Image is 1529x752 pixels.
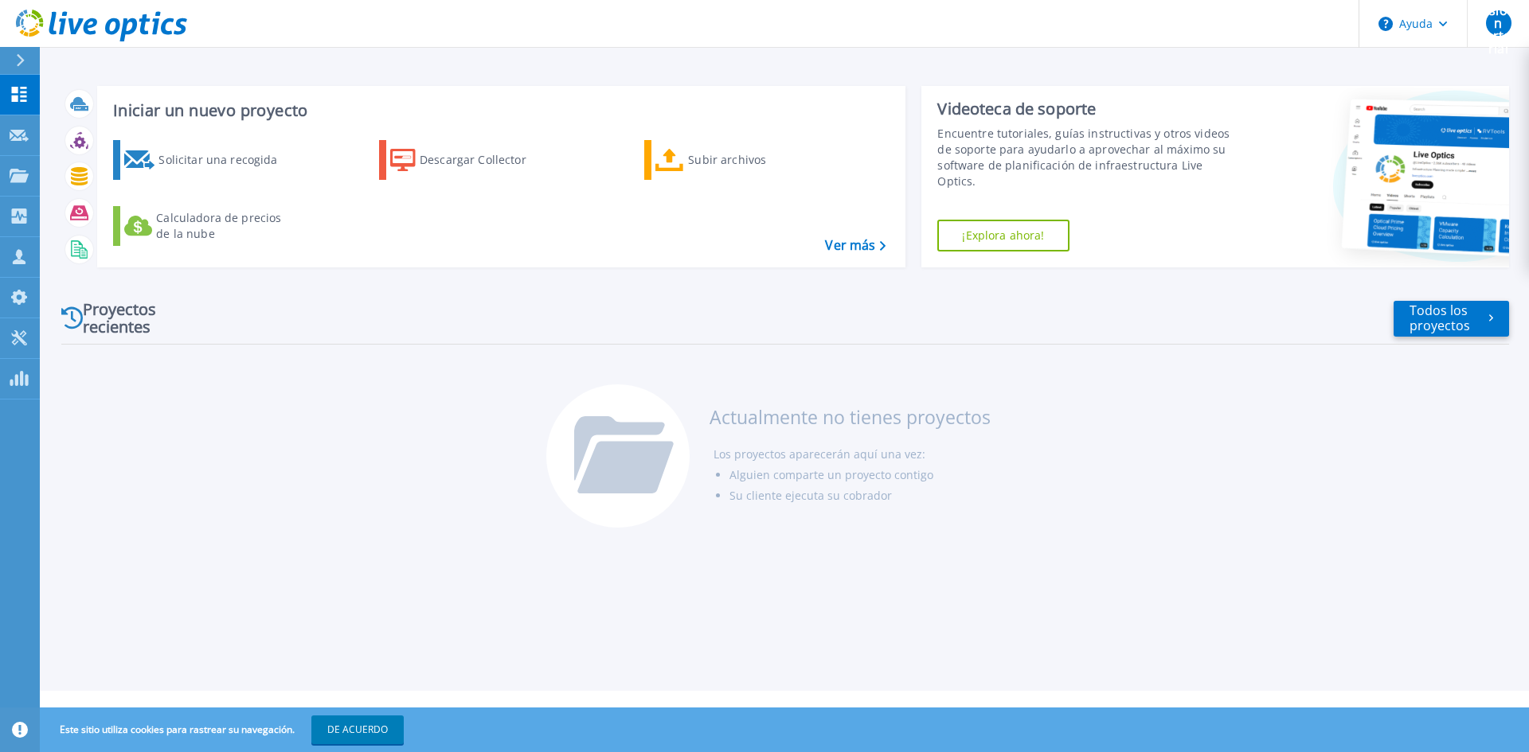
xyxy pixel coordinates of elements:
[1399,16,1433,31] font: Ayuda
[379,140,557,180] a: Descargar Collector
[937,98,1096,119] font: Videoteca de soporte
[158,152,277,167] font: Solicitar una recogida
[937,126,1230,189] font: Encuentre tutoriales, guías instructivas y otros videos de soporte para ayudarlo a aprovechar al ...
[311,715,404,744] button: DE ACUERDO
[825,236,875,254] font: Ver más
[60,723,295,736] font: Este sitio utiliza cookies para rastrear su navegación.
[714,446,925,462] font: Los proyectos aparecerán aquí una vez:
[1410,302,1470,334] font: Todos los proyectos
[937,220,1069,251] a: ¡Explora ahora!
[1394,301,1509,337] a: Todos los proyectos
[825,238,886,253] a: Ver más
[644,140,822,180] a: Subir archivos
[729,467,933,482] font: Alguien comparte un proyecto contigo
[327,723,388,736] font: DE ACUERDO
[688,152,766,167] font: Subir archivos
[710,404,991,430] font: Actualmente no tienes proyectos
[420,152,526,167] font: Descargar Collector
[962,228,1044,243] font: ¡Explora ahora!
[113,99,308,121] font: Iniciar un nuevo proyecto
[156,210,281,241] font: Calculadora de precios de la nube
[113,140,291,180] a: Solicitar una recogida
[113,206,291,246] a: Calculadora de precios de la nube
[729,488,892,503] font: Su cliente ejecuta su cobrador
[83,298,156,337] font: Proyectos recientes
